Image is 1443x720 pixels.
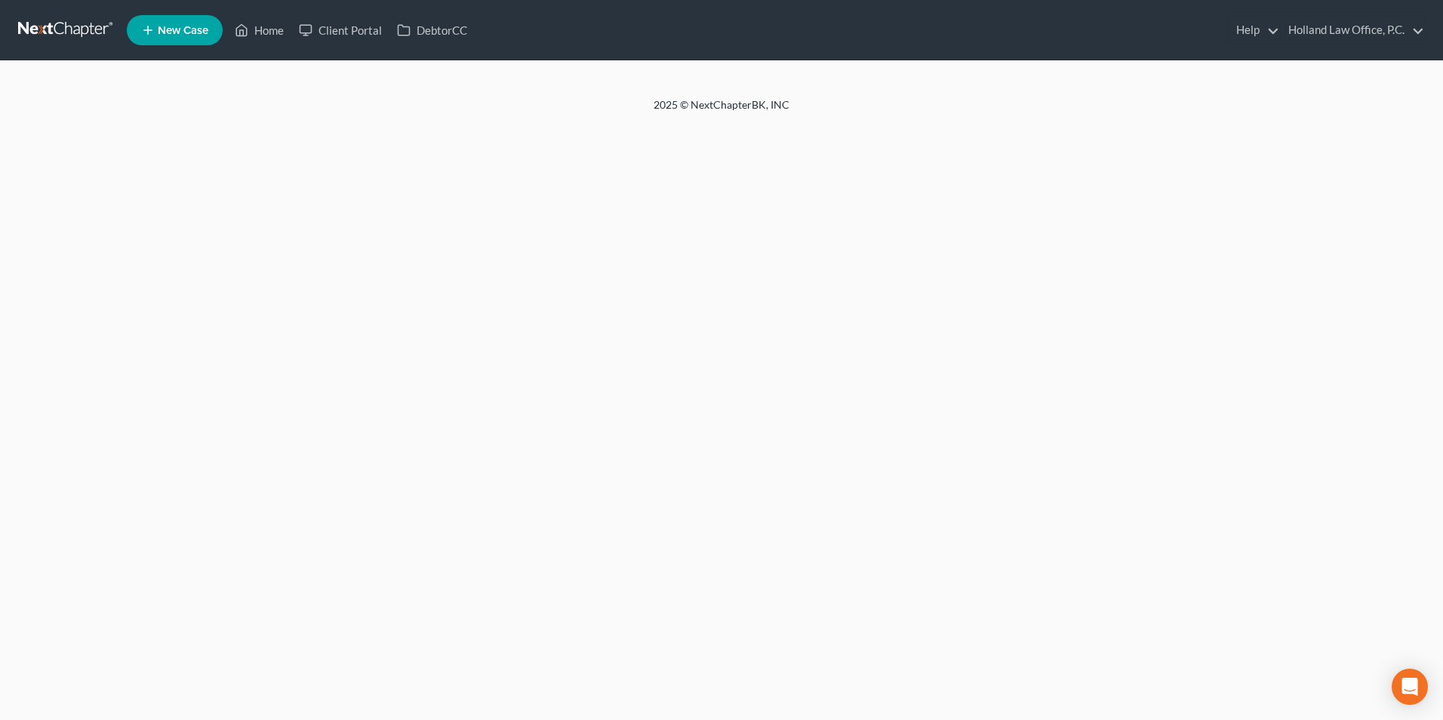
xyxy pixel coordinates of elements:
a: Client Portal [291,17,389,44]
a: Holland Law Office, P.C. [1281,17,1424,44]
a: Home [227,17,291,44]
div: 2025 © NextChapterBK, INC [291,97,1152,125]
a: Help [1229,17,1279,44]
div: Open Intercom Messenger [1392,669,1428,705]
a: DebtorCC [389,17,475,44]
new-legal-case-button: New Case [127,15,223,45]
